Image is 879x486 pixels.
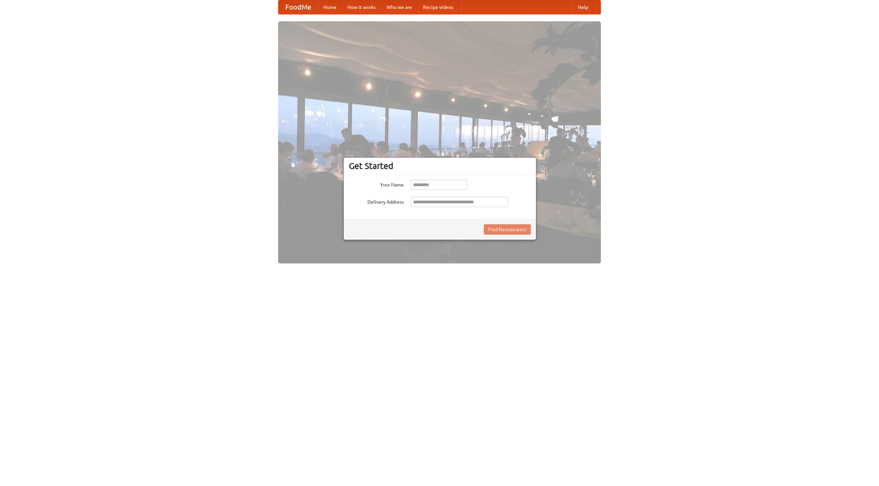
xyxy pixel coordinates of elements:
button: Find Restaurants! [484,224,531,235]
a: Who we are [381,0,418,14]
a: Help [572,0,594,14]
h3: Get Started [349,161,531,171]
label: Delivery Address [349,197,404,205]
a: How it works [342,0,381,14]
a: Home [318,0,342,14]
a: Recipe videos [418,0,459,14]
label: Your Name [349,180,404,188]
a: FoodMe [278,0,318,14]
